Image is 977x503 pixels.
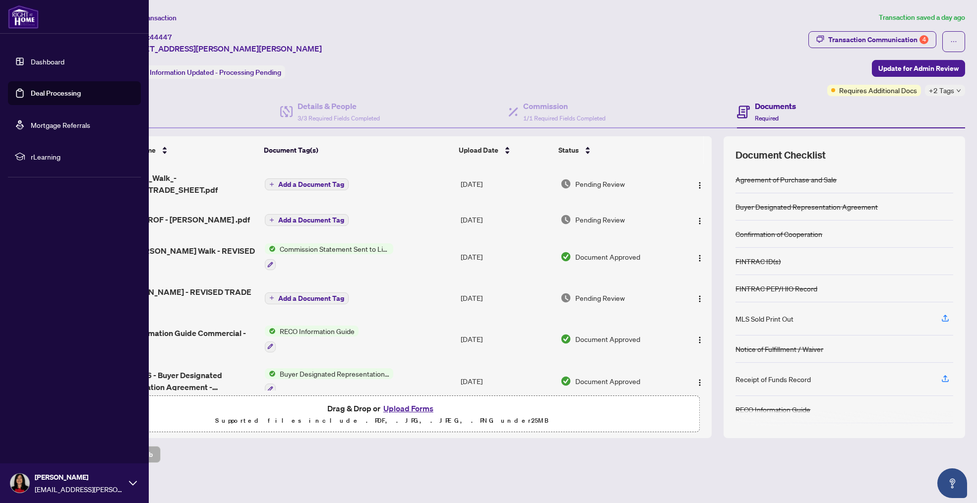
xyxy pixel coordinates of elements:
[692,249,708,265] button: Logo
[950,38,957,45] span: ellipsis
[457,318,556,360] td: [DATE]
[919,35,928,44] div: 4
[278,217,344,224] span: Add a Document Tag
[64,396,699,433] span: Drag & Drop orUpload FormsSupported files include .PDF, .JPG, .JPEG, .PNG under25MB
[755,100,796,112] h4: Documents
[31,120,90,129] a: Mortgage Referrals
[575,251,640,262] span: Document Approved
[276,243,393,254] span: Commission Statement Sent to Listing Brokerage
[872,60,965,77] button: Update for Admin Review
[108,286,257,310] span: 12 [PERSON_NAME] - REVISED TRADE SHEET.pdf
[560,214,571,225] img: Document Status
[108,172,257,196] span: 12_George_Walk_-_REVISED_TRADE_SHEET.pdf
[265,326,276,336] img: Status Icon
[31,89,81,98] a: Deal Processing
[735,343,823,354] div: Notice of Fulfillment / Waiver
[265,368,393,395] button: Status IconBuyer Designated Representation Agreement
[123,65,285,79] div: Status:
[696,336,704,344] img: Logo
[878,60,959,76] span: Update for Admin Review
[554,136,675,164] th: Status
[839,85,917,96] span: Requires Additional Docs
[276,326,359,336] span: RECO Information Guide
[560,334,571,344] img: Document Status
[575,334,640,344] span: Document Approved
[276,368,393,379] span: Buyer Designated Representation Agreement
[10,474,29,493] img: Profile Icon
[735,313,794,324] div: MLS Sold Print Out
[735,256,781,267] div: FINTRAC ID(s)
[265,292,349,304] button: Add a Document Tag
[929,85,954,96] span: +2 Tags
[265,178,349,191] button: Add a Document Tag
[560,292,571,303] img: Document Status
[265,368,276,379] img: Status Icon
[31,57,64,66] a: Dashboard
[735,283,817,294] div: FINTRAC PEP/HIO Record
[269,295,274,300] span: plus
[265,291,349,304] button: Add a Document Tag
[298,100,380,112] h4: Details & People
[692,373,708,389] button: Logo
[523,114,606,122] span: 1/1 Required Fields Completed
[523,100,606,112] h4: Commission
[123,13,177,22] span: View Transaction
[937,468,967,498] button: Open asap
[70,415,693,427] p: Supported files include .PDF, .JPG, .JPEG, .PNG under 25 MB
[104,136,260,164] th: (26) File Name
[696,295,704,303] img: Logo
[735,404,810,415] div: RECO Information Guide
[575,292,625,303] span: Pending Review
[269,182,274,187] span: plus
[298,114,380,122] span: 3/3 Required Fields Completed
[692,331,708,347] button: Logo
[108,327,257,351] span: RECO Information Guide Commercial - Signed.pdf
[735,228,822,239] div: Confirmation of Cooperation
[457,235,556,278] td: [DATE]
[265,214,349,226] button: Add a Document Tag
[35,472,124,483] span: [PERSON_NAME]
[265,243,276,254] img: Status Icon
[150,68,281,77] span: Information Updated - Processing Pending
[380,402,436,415] button: Upload Forms
[31,151,134,162] span: rLearning
[575,376,640,387] span: Document Approved
[735,174,837,185] div: Agreement of Purchase and Sale
[735,201,878,212] div: Buyer Designated Representation Agreement
[755,114,779,122] span: Required
[560,376,571,387] img: Document Status
[692,176,708,192] button: Logo
[265,178,349,190] button: Add a Document Tag
[696,379,704,387] img: Logo
[265,243,393,270] button: Status IconCommission Statement Sent to Listing Brokerage
[696,181,704,189] img: Logo
[560,251,571,262] img: Document Status
[123,43,322,55] span: [STREET_ADDRESS][PERSON_NAME][PERSON_NAME]
[879,12,965,23] article: Transaction saved a day ago
[735,148,826,162] span: Document Checklist
[278,295,344,302] span: Add a Document Tag
[692,212,708,227] button: Logo
[457,278,556,318] td: [DATE]
[560,178,571,189] img: Document Status
[108,245,257,269] span: 12 14 [PERSON_NAME] Walk - REVISED CS.pdf
[457,360,556,403] td: [DATE]
[108,214,250,225] span: FINTRAC - ROF - [PERSON_NAME] .pdf
[457,204,556,235] td: [DATE]
[260,136,455,164] th: Document Tag(s)
[327,402,436,415] span: Drag & Drop or
[575,214,625,225] span: Pending Review
[455,136,554,164] th: Upload Date
[735,374,811,385] div: Receipt of Funds Record
[35,484,124,495] span: [EMAIL_ADDRESS][PERSON_NAME][DOMAIN_NAME]
[692,290,708,306] button: Logo
[265,214,349,226] button: Add a Document Tag
[265,326,359,352] button: Status IconRECO Information Guide
[696,217,704,225] img: Logo
[278,181,344,188] span: Add a Document Tag
[457,164,556,204] td: [DATE]
[808,31,936,48] button: Transaction Communication4
[956,88,961,93] span: down
[828,32,928,48] div: Transaction Communication
[269,218,274,223] span: plus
